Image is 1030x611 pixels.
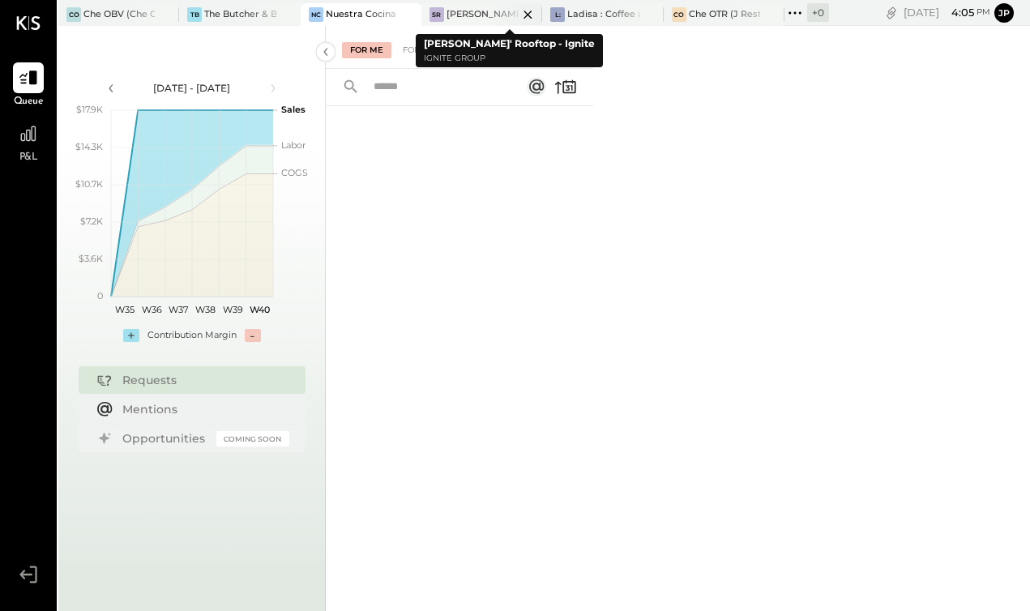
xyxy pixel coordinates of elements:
text: W37 [169,304,188,315]
span: 4 : 05 [942,5,974,20]
div: SR [430,7,444,22]
span: Queue [14,95,44,109]
p: Ignite Group [424,52,595,66]
text: Sales [281,104,306,115]
a: Queue [1,62,56,109]
text: W39 [222,304,242,315]
div: + 0 [807,3,829,22]
div: copy link [883,4,900,21]
div: [DATE] - [DATE] [123,81,261,95]
text: $10.7K [75,178,103,190]
div: The Butcher & Barrel (L Argento LLC) - [GEOGRAPHIC_DATA] [204,8,276,21]
text: Labor [281,139,306,151]
div: + [123,329,139,342]
div: [PERSON_NAME]' Rooftop - Ignite [447,8,518,21]
span: P&L [19,151,38,165]
text: COGS [281,167,308,178]
div: CO [66,7,81,22]
text: $7.2K [80,216,103,227]
div: L: [550,7,565,22]
text: W36 [141,304,161,315]
div: Mentions [122,401,281,417]
text: $3.6K [79,253,103,264]
div: TB [187,7,202,22]
text: W35 [114,304,134,315]
text: $14.3K [75,141,103,152]
div: Nuestra Cocina LLC - [GEOGRAPHIC_DATA] [326,8,397,21]
div: Contribution Margin [147,329,237,342]
div: Requests [122,372,281,388]
text: W40 [249,304,269,315]
div: CO [672,7,686,22]
div: Che OBV (Che OBV LLC) - Ignite [83,8,155,21]
div: Ladisa : Coffee at Lola's [567,8,639,21]
a: P&L [1,118,56,165]
div: Opportunities [122,430,208,446]
text: 0 [97,290,103,301]
div: - [245,329,261,342]
div: For KS [395,42,441,58]
b: [PERSON_NAME]' Rooftop - Ignite [424,37,595,49]
div: For Me [342,42,391,58]
div: Che OTR (J Restaurant LLC) - Ignite [689,8,760,21]
button: jp [994,3,1014,23]
text: W38 [195,304,216,315]
text: $17.9K [76,104,103,115]
span: pm [977,6,990,18]
div: Coming Soon [216,431,289,446]
div: NC [309,7,323,22]
div: [DATE] [904,5,990,20]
